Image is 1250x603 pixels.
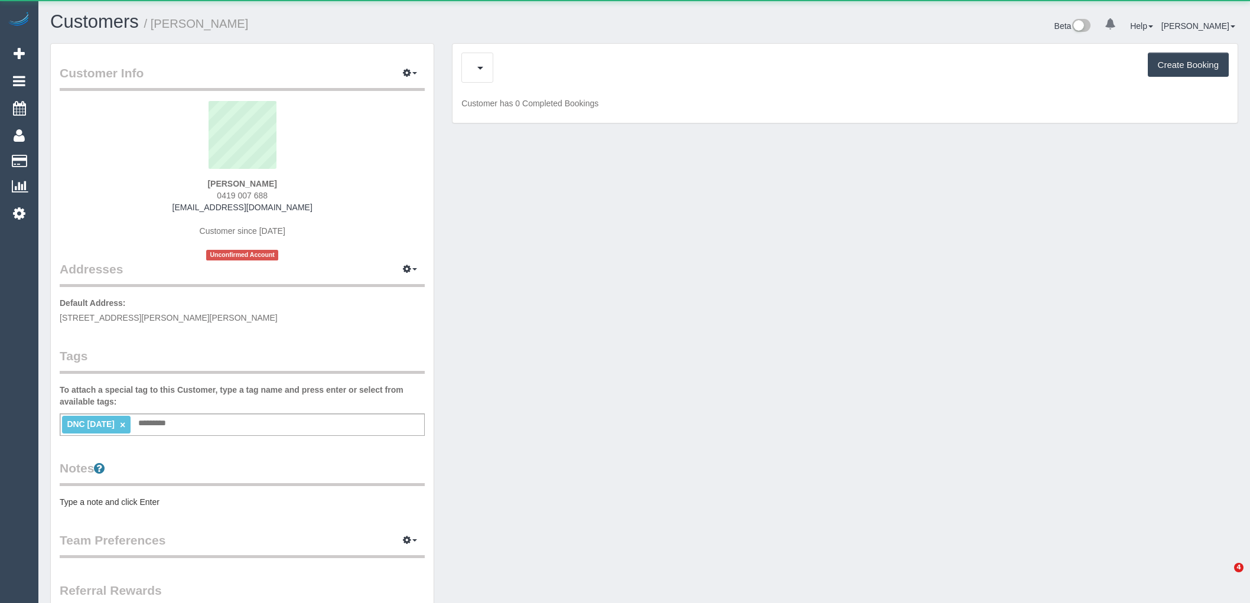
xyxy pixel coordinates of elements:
strong: [PERSON_NAME] [207,179,276,188]
legend: Team Preferences [60,532,425,558]
span: [STREET_ADDRESS][PERSON_NAME][PERSON_NAME] [60,313,278,322]
span: 4 [1234,563,1244,572]
img: Automaid Logo [7,12,31,28]
a: [EMAIL_ADDRESS][DOMAIN_NAME] [172,203,312,212]
iframe: Intercom live chat [1210,563,1238,591]
legend: Notes [60,459,425,486]
p: Customer has 0 Completed Bookings [461,97,1229,109]
legend: Tags [60,347,425,374]
span: Customer since [DATE] [200,226,285,236]
span: DNC [DATE] [67,419,115,429]
label: To attach a special tag to this Customer, type a tag name and press enter or select from availabl... [60,384,425,408]
a: × [120,420,125,430]
span: 0419 007 688 [217,191,268,200]
small: / [PERSON_NAME] [144,17,249,30]
pre: Type a note and click Enter [60,496,425,508]
a: [PERSON_NAME] [1161,21,1235,31]
a: Beta [1054,21,1091,31]
legend: Customer Info [60,64,425,91]
span: Unconfirmed Account [206,250,278,260]
img: New interface [1071,19,1091,34]
label: Default Address: [60,297,126,309]
a: Help [1130,21,1153,31]
button: Create Booking [1148,53,1229,77]
a: Customers [50,11,139,32]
